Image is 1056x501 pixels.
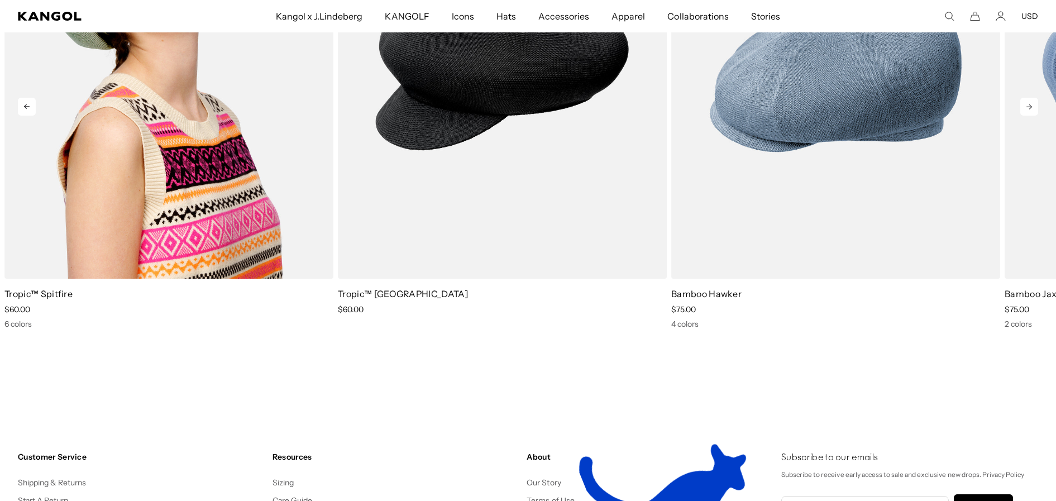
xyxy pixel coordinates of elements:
[4,304,30,314] span: $60.00
[1021,11,1038,21] button: USD
[4,319,333,329] div: 6 colors
[273,452,518,462] h4: Resources
[527,478,561,488] a: Our Story
[671,288,742,299] a: Bamboo Hawker
[338,304,364,314] span: $60.00
[18,452,264,462] h4: Customer Service
[18,478,87,488] a: Shipping & Returns
[970,11,980,21] button: Cart
[781,469,1038,481] p: Subscribe to receive early access to sale and exclusive new drops. Privacy Policy
[18,12,183,21] a: Kangol
[671,304,696,314] span: $75.00
[338,288,468,299] a: Tropic™ [GEOGRAPHIC_DATA]
[527,452,772,462] h4: About
[273,478,294,488] a: Sizing
[1005,304,1029,314] span: $75.00
[4,288,73,299] a: Tropic™ Spitfire
[671,319,1000,329] div: 4 colors
[944,11,954,21] summary: Search here
[781,452,1038,464] h4: Subscribe to our emails
[996,11,1006,21] a: Account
